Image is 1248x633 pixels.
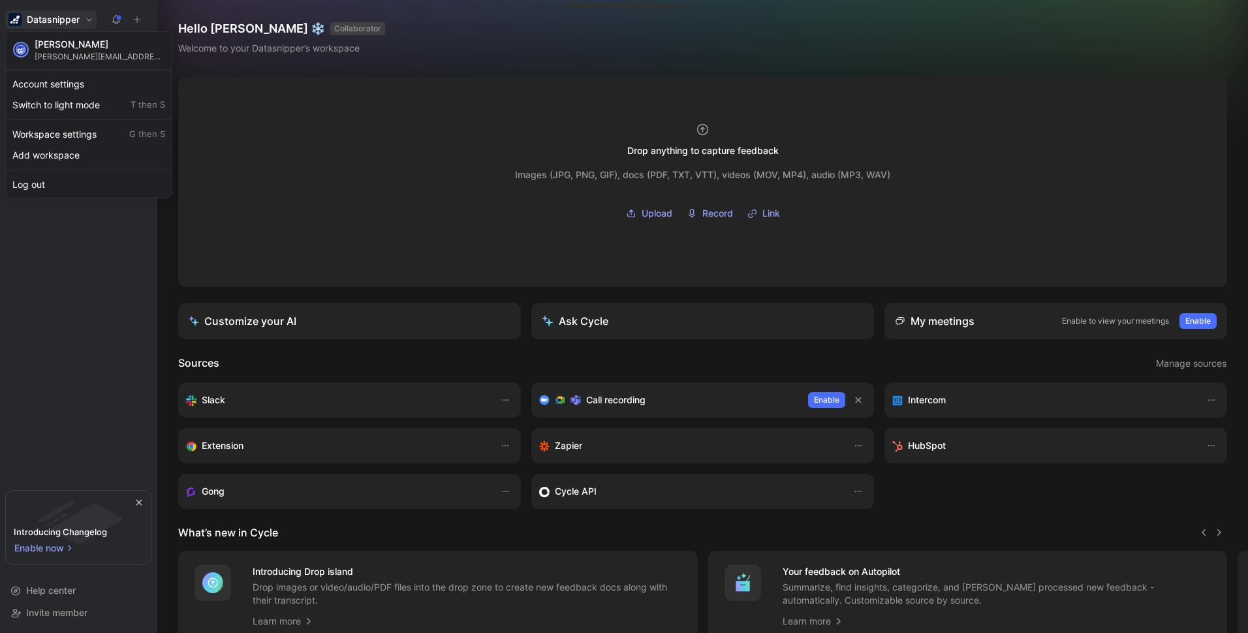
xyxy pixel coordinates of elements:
[35,52,165,61] div: [PERSON_NAME][EMAIL_ADDRESS][PERSON_NAME][DOMAIN_NAME]
[14,43,27,56] img: avatar
[8,174,169,195] div: Log out
[129,129,165,140] span: G then S
[8,74,169,95] div: Account settings
[131,99,165,111] span: T then S
[8,124,169,145] div: Workspace settings
[5,31,172,198] div: DatasnipperDatasnipper
[8,145,169,166] div: Add workspace
[35,39,165,50] div: [PERSON_NAME]
[8,95,169,116] div: Switch to light mode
